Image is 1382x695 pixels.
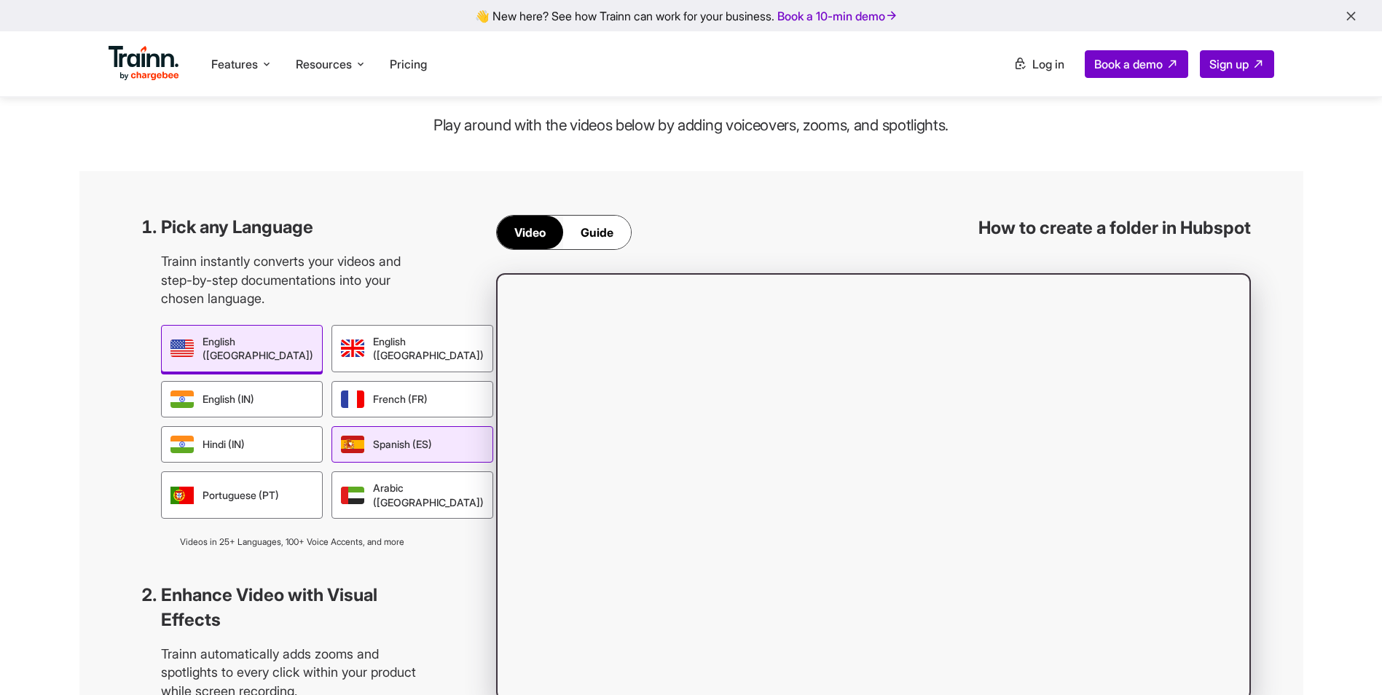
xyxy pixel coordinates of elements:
[170,487,194,504] img: portugese | Trainn
[331,325,493,372] div: English ([GEOGRAPHIC_DATA])
[296,56,352,72] span: Resources
[170,436,194,453] img: hindi | Trainn
[161,325,323,372] div: English ([GEOGRAPHIC_DATA])
[161,583,423,632] h3: Enhance Video with Visual Effects
[161,252,423,307] p: Trainn instantly converts your videos and step-by-step documentations into your chosen language.
[331,471,493,519] div: Arabic ([GEOGRAPHIC_DATA])
[341,487,364,504] img: arabic | Trainn
[161,536,423,548] p: Videos in 25+ Languages, 100+ Voice Accents, and more
[170,390,194,408] img: indian english | Trainn
[9,9,1373,23] div: 👋 New here? See how Trainn can work for your business.
[563,216,631,249] div: Guide
[161,381,323,417] div: English (IN)
[109,46,180,81] img: Trainn Logo
[390,57,427,71] a: Pricing
[497,216,563,249] div: Video
[1005,51,1073,77] a: Log in
[1200,50,1274,78] a: Sign up
[161,215,423,240] h3: Pick any Language
[161,471,323,519] div: Portuguese (PT)
[1032,57,1064,71] span: Log in
[331,381,493,417] div: French (FR)
[170,339,194,357] img: us english | Trainn
[1309,625,1382,695] div: Widget de chat
[978,216,1251,240] h3: How to create a folder in Hubspot
[341,390,364,408] img: french | Trainn
[1309,625,1382,695] iframe: Chat Widget
[1094,57,1163,71] span: Book a demo
[1085,50,1188,78] a: Book a demo
[774,6,901,26] a: Book a 10-min demo
[418,109,965,142] p: Play around with the videos below by adding voiceovers, zooms, and spotlights.
[341,436,364,453] img: spanish | Trainn
[1209,57,1249,71] span: Sign up
[331,426,493,463] div: Spanish (ES)
[211,56,258,72] span: Features
[161,426,323,463] div: Hindi (IN)
[341,339,364,357] img: uk english | Trainn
